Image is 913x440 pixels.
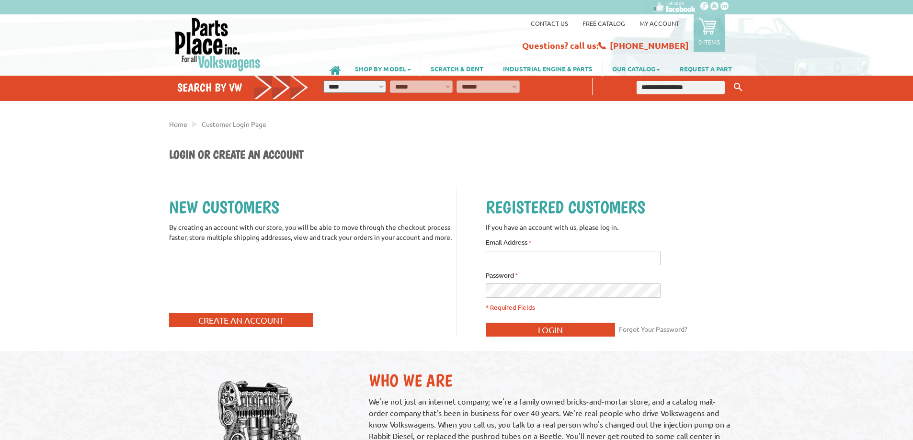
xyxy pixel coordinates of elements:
a: My Account [639,19,679,27]
p: 0 items [698,38,720,46]
button: Create an Account [169,313,313,327]
a: Free Catalog [582,19,625,27]
button: Keyword Search [731,79,745,95]
a: SHOP BY MODEL [345,60,421,77]
h2: Who We Are [369,370,734,391]
span: Login [538,325,563,335]
a: Customer Login Page [202,120,266,128]
p: * Required Fields [486,303,744,312]
h4: Search by VW [177,80,308,94]
h1: Login or Create an Account [169,147,744,163]
h2: Registered Customers [486,197,744,217]
a: 0 items [694,14,725,52]
h2: New Customers [169,197,456,217]
a: Forgot Your Password? [616,322,690,336]
label: Email Address [486,238,531,248]
a: Home [169,120,187,128]
img: Parts Place Inc! [174,17,262,72]
label: Password [486,271,518,281]
a: Contact us [531,19,568,27]
p: If you have an account with us, please log in. [486,222,744,232]
a: SCRATCH & DENT [421,60,493,77]
a: OUR CATALOG [603,60,670,77]
button: Login [486,323,615,337]
p: By creating an account with our store, you will be able to move through the checkout process fast... [169,222,456,242]
a: INDUSTRIAL ENGINE & PARTS [493,60,602,77]
a: REQUEST A PART [670,60,742,77]
span: Create an Account [198,315,284,325]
